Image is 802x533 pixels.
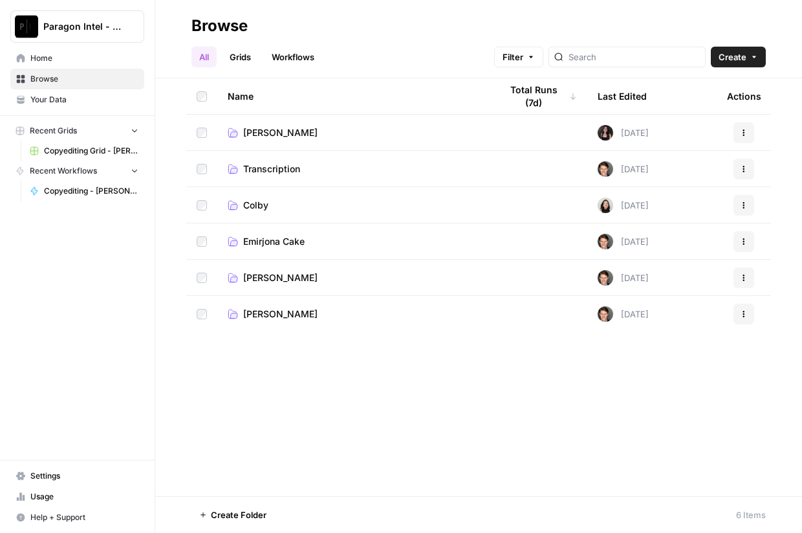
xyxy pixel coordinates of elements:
span: [PERSON_NAME] [243,126,318,139]
a: All [191,47,217,67]
span: Colby [243,199,268,212]
a: Home [10,48,144,69]
span: Paragon Intel - Copyediting [43,20,122,33]
div: Total Runs (7d) [501,78,577,114]
div: [DATE] [598,270,649,286]
div: Name [228,78,480,114]
img: qw00ik6ez51o8uf7vgx83yxyzow9 [598,270,613,286]
span: [PERSON_NAME] [243,271,318,284]
span: Recent Grids [30,125,77,137]
a: Workflows [264,47,322,67]
span: Browse [30,73,138,85]
div: Actions [727,78,761,114]
button: Recent Workflows [10,161,144,181]
button: Help + Support [10,507,144,528]
button: Workspace: Paragon Intel - Copyediting [10,10,144,43]
a: Colby [228,199,480,212]
span: [PERSON_NAME] [243,308,318,321]
img: qw00ik6ez51o8uf7vgx83yxyzow9 [598,306,613,322]
a: Transcription [228,163,480,176]
span: Usage [30,491,138,503]
a: [PERSON_NAME] [228,308,480,321]
img: Paragon Intel - Copyediting Logo [15,15,38,38]
img: qw00ik6ez51o8uf7vgx83yxyzow9 [598,234,613,249]
a: Browse [10,69,144,89]
div: 6 Items [736,508,766,521]
div: [DATE] [598,306,649,322]
div: [DATE] [598,161,649,177]
img: qw00ik6ez51o8uf7vgx83yxyzow9 [598,161,613,177]
a: Your Data [10,89,144,110]
div: [DATE] [598,125,649,141]
a: Settings [10,466,144,486]
div: [DATE] [598,198,649,213]
span: Copyediting - [PERSON_NAME] [44,185,138,197]
img: t5ef5oef8zpw1w4g2xghobes91mw [598,198,613,213]
span: Home [30,52,138,64]
button: Filter [494,47,543,67]
button: Create Folder [191,505,274,525]
span: Create Folder [211,508,266,521]
a: Grids [222,47,259,67]
span: Recent Workflows [30,165,97,177]
a: Copyediting - [PERSON_NAME] [24,181,144,201]
button: Create [711,47,766,67]
a: Copyediting Grid - [PERSON_NAME] [24,141,144,161]
span: Emirjona Cake [243,235,305,248]
img: 5nlru5lqams5xbrbfyykk2kep4hl [598,125,613,141]
a: Emirjona Cake [228,235,480,248]
span: Settings [30,470,138,482]
span: Create [719,51,746,63]
span: Your Data [30,94,138,106]
a: Usage [10,486,144,507]
span: Help + Support [30,512,138,523]
input: Search [569,51,700,63]
a: [PERSON_NAME] [228,126,480,139]
span: Copyediting Grid - [PERSON_NAME] [44,145,138,157]
span: Filter [503,51,523,63]
a: [PERSON_NAME] [228,271,480,284]
div: [DATE] [598,234,649,249]
span: Transcription [243,163,300,176]
div: Last Edited [598,78,647,114]
button: Recent Grids [10,121,144,141]
div: Browse [191,16,248,36]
